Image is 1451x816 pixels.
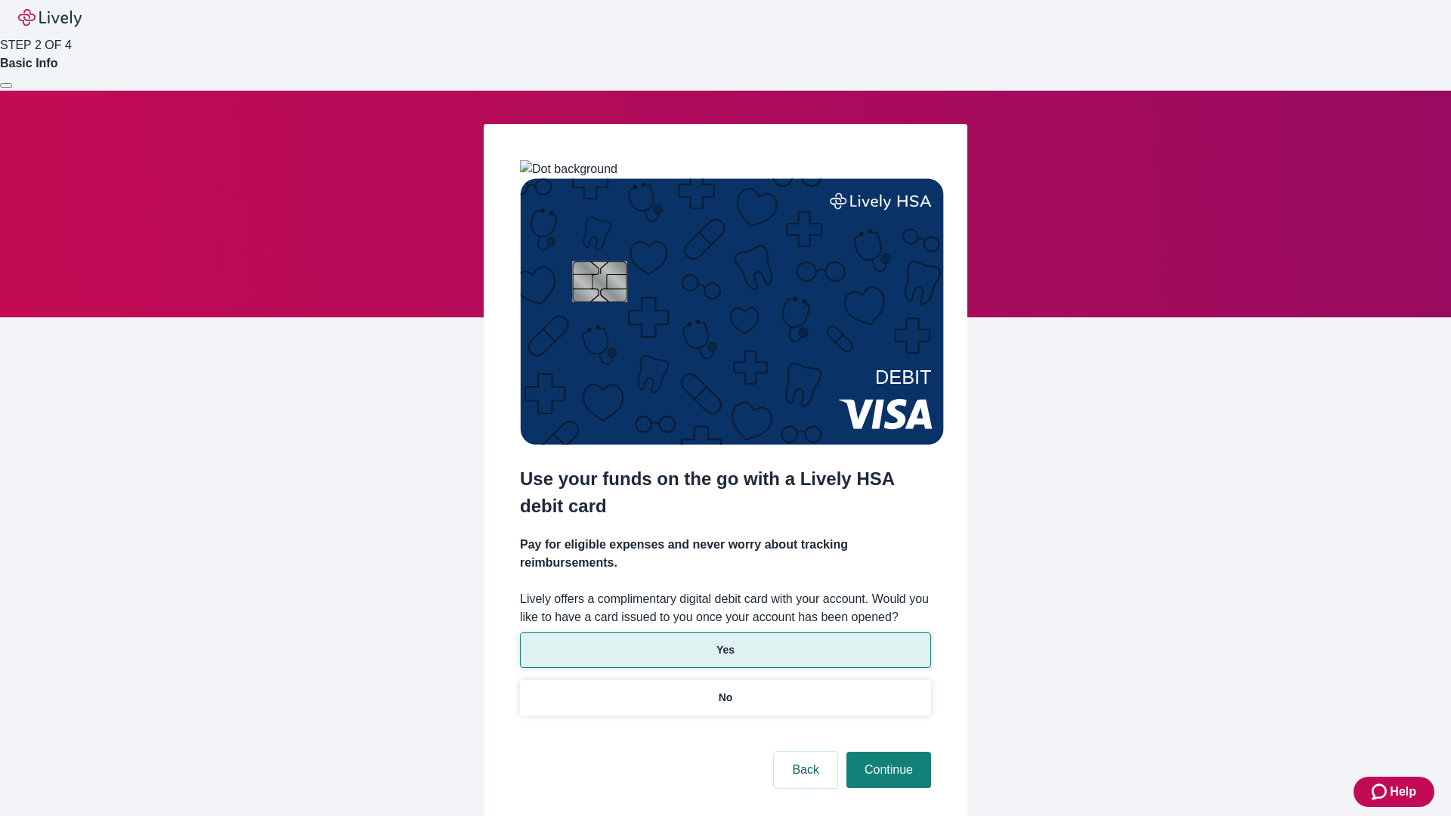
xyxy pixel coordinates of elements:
[1390,783,1416,801] span: Help
[846,752,931,788] button: Continue
[520,160,617,178] img: Dot background
[520,536,931,572] h4: Pay for eligible expenses and never worry about tracking reimbursements.
[520,680,931,716] button: No
[774,752,837,788] button: Back
[1354,777,1434,807] button: Zendesk support iconHelp
[719,690,733,706] p: No
[1372,783,1390,801] svg: Zendesk support icon
[520,465,931,520] h2: Use your funds on the go with a Lively HSA debit card
[520,590,931,626] label: Lively offers a complimentary digital debit card with your account. Would you like to have a card...
[520,178,944,445] img: Debit card
[520,632,931,668] button: Yes
[18,9,82,27] img: Lively
[716,642,735,658] p: Yes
